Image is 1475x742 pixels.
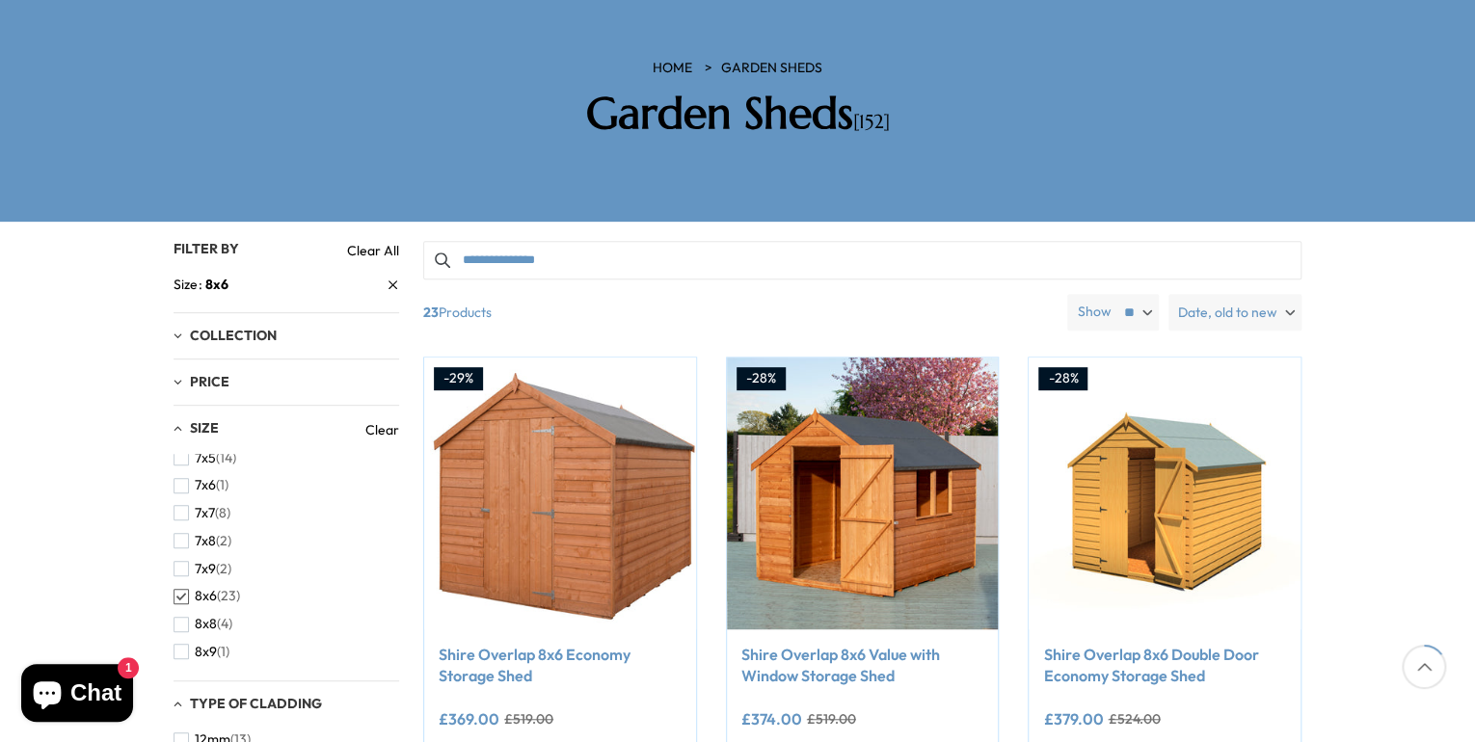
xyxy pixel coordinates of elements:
inbox-online-store-chat: Shopify online store chat [15,664,139,727]
div: -28% [1038,367,1087,390]
del: £519.00 [504,712,553,726]
span: [152] [853,110,890,134]
span: 7x8 [195,533,216,549]
span: 8x9 [195,644,217,660]
span: 8x6 [205,276,228,293]
span: (2) [216,533,231,549]
span: (1) [217,644,229,660]
span: (2) [216,561,231,577]
span: Size [190,419,219,437]
span: Size [174,275,205,295]
span: 7x5 [195,450,216,466]
button: 8x9 [174,638,229,666]
button: 7x5 [174,444,236,472]
ins: £379.00 [1043,711,1103,727]
ins: £369.00 [439,711,499,727]
a: Shire Overlap 8x6 Economy Storage Shed [439,644,682,687]
span: Type of Cladding [190,695,322,712]
input: Search products [423,241,1301,279]
label: Show [1077,303,1111,322]
div: -28% [737,367,786,390]
button: 7x6 [174,471,228,499]
button: 7x8 [174,527,231,555]
b: 23 [423,294,439,331]
a: Clear [365,420,399,439]
span: 7x6 [195,477,216,493]
img: Shire Overlap 8x6 Economy Storage Shed - Best Shed [424,358,696,629]
span: 8x8 [195,616,217,632]
a: HOME [653,59,692,78]
span: Filter By [174,240,239,257]
span: (8) [215,505,230,521]
span: Price [190,373,229,390]
button: 8x6 [174,582,240,610]
ins: £374.00 [741,711,802,727]
a: Shire Overlap 8x6 Double Door Economy Storage Shed [1043,644,1286,687]
a: Garden Sheds [721,59,822,78]
span: Products [416,294,1059,331]
span: 7x9 [195,561,216,577]
label: Date, old to new [1168,294,1301,331]
span: (1) [216,477,228,493]
span: 7x7 [195,505,215,521]
div: -29% [434,367,483,390]
del: £524.00 [1108,712,1160,726]
span: 8x6 [195,588,217,604]
span: Collection [190,327,277,344]
a: Shire Overlap 8x6 Value with Window Storage Shed [741,644,984,687]
span: (14) [216,450,236,466]
span: (23) [217,588,240,604]
span: (4) [217,616,232,632]
del: £519.00 [807,712,856,726]
a: Clear All [347,241,399,260]
h2: Garden Sheds [463,88,1012,140]
button: 8x8 [174,610,232,638]
img: Shire Overlap 8x6 Double Door Economy Storage Shed - Best Shed [1029,358,1301,629]
button: 7x9 [174,555,231,583]
button: 7x7 [174,499,230,527]
span: Date, old to new [1178,294,1277,331]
